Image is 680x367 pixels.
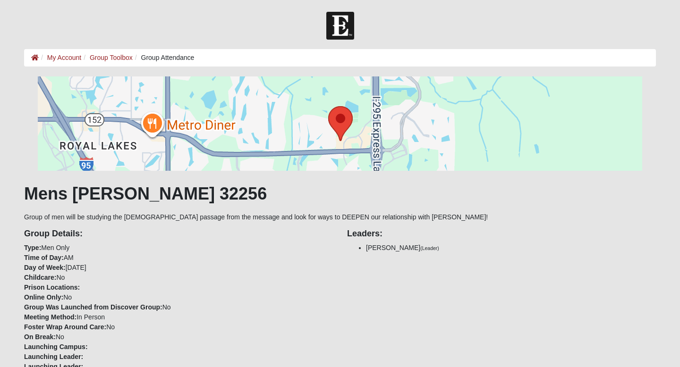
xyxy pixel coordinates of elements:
strong: Childcare: [24,274,56,281]
h4: Leaders: [347,229,656,239]
strong: Meeting Method: [24,313,76,321]
strong: Online Only: [24,293,63,301]
strong: Prison Locations: [24,284,80,291]
strong: Foster Wrap Around Care: [24,323,106,331]
strong: Type: [24,244,41,251]
strong: Time of Day: [24,254,64,261]
small: (Leader) [420,245,439,251]
strong: Day of Week: [24,264,66,271]
li: Group Attendance [133,53,195,63]
a: My Account [47,54,81,61]
li: [PERSON_NAME] [366,243,656,253]
a: Group Toolbox [90,54,133,61]
strong: Group Was Launched from Discover Group: [24,303,162,311]
h1: Mens [PERSON_NAME] 32256 [24,183,656,204]
strong: Launching Campus: [24,343,88,350]
strong: On Break: [24,333,56,341]
h4: Group Details: [24,229,333,239]
img: Church of Eleven22 Logo [326,12,354,40]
